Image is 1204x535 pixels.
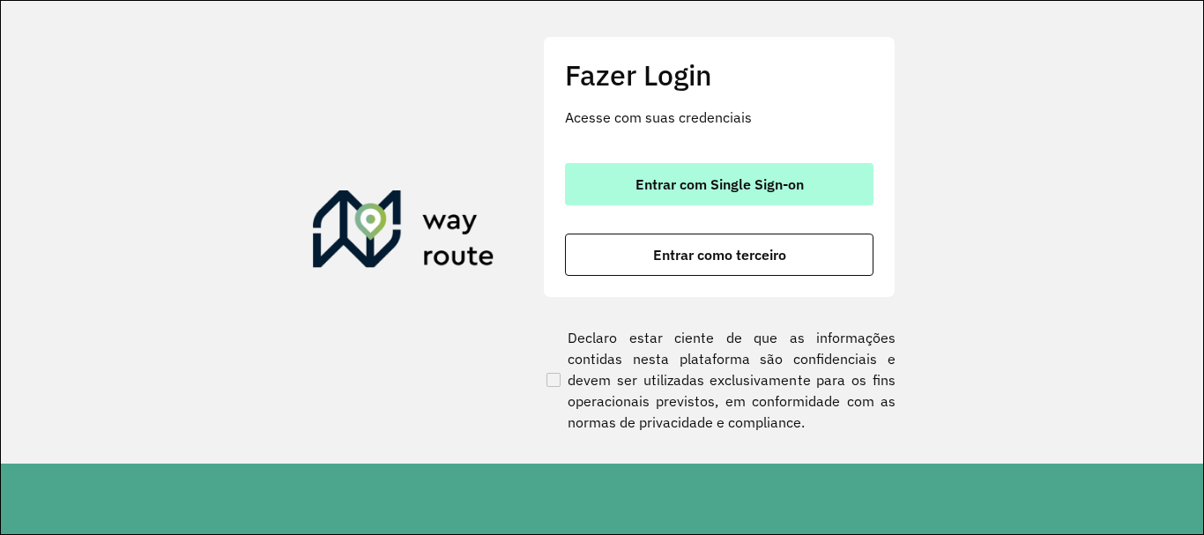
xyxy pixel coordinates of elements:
[653,248,786,262] span: Entrar como terceiro
[565,163,873,205] button: button
[543,327,896,433] label: Declaro estar ciente de que as informações contidas nesta plataforma são confidenciais e devem se...
[565,234,873,276] button: button
[565,58,873,92] h2: Fazer Login
[565,107,873,128] p: Acesse com suas credenciais
[313,190,494,275] img: Roteirizador AmbevTech
[635,177,804,191] span: Entrar com Single Sign-on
